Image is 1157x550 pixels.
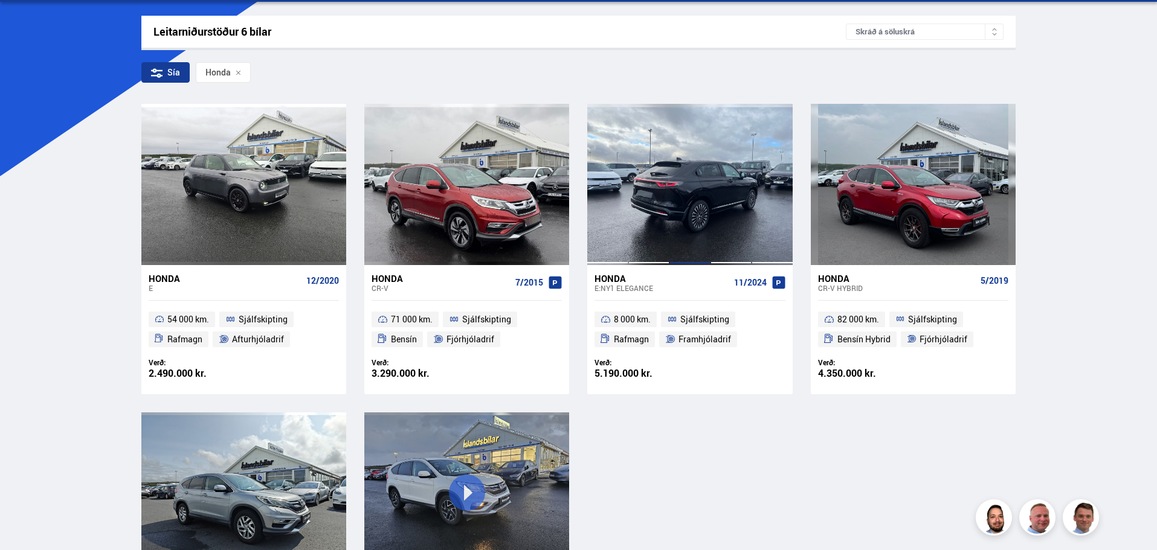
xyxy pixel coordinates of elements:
span: 11/2024 [734,278,767,287]
a: Honda CR-V HYBRID 5/2019 82 000 km. Sjálfskipting Bensín Hybrid Fjórhjóladrif Verð: 4.350.000 kr. [811,265,1016,394]
span: Fjórhjóladrif [446,332,494,347]
div: Sía [141,62,190,83]
span: 12/2020 [306,276,339,286]
div: Honda [818,273,976,284]
div: CR-V HYBRID [818,284,976,292]
div: Honda [595,273,729,284]
span: Rafmagn [614,332,649,347]
span: 54 000 km. [167,312,209,327]
div: CR-V [372,284,511,292]
span: 8 000 km. [614,312,651,327]
div: Verð: [149,358,244,367]
img: nhp88E3Fdnt1Opn2.png [978,501,1014,537]
span: Sjálfskipting [239,312,288,327]
span: Honda [205,68,231,77]
div: Verð: [595,358,690,367]
span: Afturhjóladrif [232,332,284,347]
span: Framhjóladrif [678,332,731,347]
span: 71 000 km. [391,312,433,327]
img: FbJEzSuNWCJXmdc-.webp [1065,501,1101,537]
div: Verð: [818,358,914,367]
div: 2.490.000 kr. [149,368,244,379]
div: 3.290.000 kr. [372,368,467,379]
span: Bensín Hybrid [837,332,891,347]
button: Opna LiveChat spjallviðmót [10,5,46,41]
div: 5.190.000 kr. [595,368,690,379]
a: Honda CR-V 7/2015 71 000 km. Sjálfskipting Bensín Fjórhjóladrif Verð: 3.290.000 kr. [364,265,569,394]
span: 7/2015 [515,278,543,287]
div: 4.350.000 kr. [818,368,914,379]
div: Honda [149,273,301,284]
div: E [149,284,301,292]
span: Rafmagn [167,332,202,347]
div: Honda [372,273,511,284]
div: e:Ny1 ELEGANCE [595,284,729,292]
span: Sjálfskipting [462,312,511,327]
div: Skráð á söluskrá [846,24,1004,40]
div: Leitarniðurstöður 6 bílar [153,25,846,38]
span: 5/2019 [981,276,1008,286]
span: Fjórhjóladrif [920,332,967,347]
img: siFngHWaQ9KaOqBr.png [1021,501,1057,537]
a: Honda E 12/2020 54 000 km. Sjálfskipting Rafmagn Afturhjóladrif Verð: 2.490.000 kr. [141,265,346,394]
span: 82 000 km. [837,312,879,327]
span: Sjálfskipting [680,312,729,327]
span: Bensín [391,332,417,347]
a: Honda e:Ny1 ELEGANCE 11/2024 8 000 km. Sjálfskipting Rafmagn Framhjóladrif Verð: 5.190.000 kr. [587,265,792,394]
span: Sjálfskipting [908,312,957,327]
div: Verð: [372,358,467,367]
